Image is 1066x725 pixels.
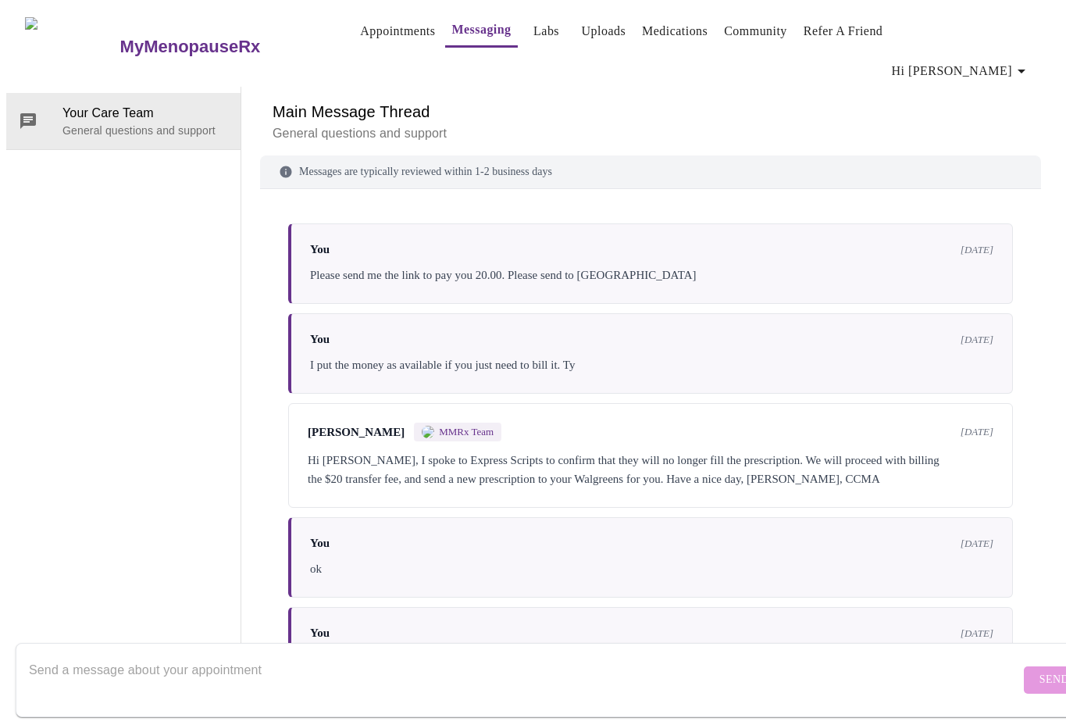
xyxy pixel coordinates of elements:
a: Community [724,20,787,42]
a: Medications [642,20,708,42]
span: Hi [PERSON_NAME] [892,60,1031,82]
span: [DATE] [961,334,993,346]
span: You [310,627,330,640]
span: [PERSON_NAME] [308,426,405,439]
a: Labs [533,20,559,42]
a: MyMenopauseRx [118,20,323,74]
div: I put the money as available if you just need to bill it. Ty [310,355,993,374]
a: Uploads [582,20,626,42]
p: General questions and support [273,124,1029,143]
span: MMRx Team [439,426,494,438]
a: Appointments [360,20,435,42]
img: MMRX [422,426,434,438]
h3: MyMenopauseRx [120,37,261,57]
button: Hi [PERSON_NAME] [886,55,1037,87]
div: Your Care TeamGeneral questions and support [6,93,241,149]
button: Labs [522,16,572,47]
span: Your Care Team [62,104,228,123]
div: Please send me the link to pay you 20.00. Please send to [GEOGRAPHIC_DATA] [310,266,993,284]
span: [DATE] [961,244,993,256]
div: ok [310,559,993,578]
a: Messaging [451,19,511,41]
button: Community [718,16,793,47]
span: [DATE] [961,627,993,640]
span: You [310,333,330,346]
p: General questions and support [62,123,228,138]
span: You [310,243,330,256]
button: Messaging [445,14,517,48]
a: Refer a Friend [804,20,883,42]
button: Uploads [576,16,633,47]
span: [DATE] [961,426,993,438]
button: Medications [636,16,714,47]
span: You [310,537,330,550]
textarea: Send a message about your appointment [29,655,1020,705]
div: Messages are typically reviewed within 1-2 business days [260,155,1041,189]
img: MyMenopauseRx Logo [25,17,118,76]
button: Appointments [354,16,441,47]
div: Hi [PERSON_NAME], I spoke to Express Scripts to confirm that they will no longer fill the prescri... [308,451,993,488]
h6: Main Message Thread [273,99,1029,124]
button: Refer a Friend [797,16,890,47]
span: [DATE] [961,537,993,550]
